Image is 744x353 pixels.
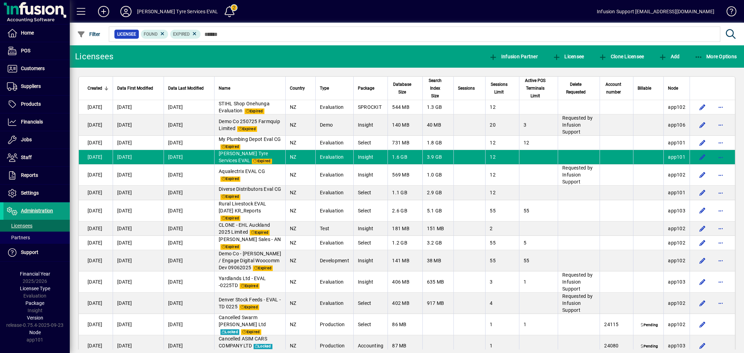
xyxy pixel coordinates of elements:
td: [DATE] [113,136,164,150]
div: Name [219,84,281,92]
span: app102.prod.infusionbusinesssoftware.com [668,172,685,178]
td: [DATE] [113,314,164,335]
span: Node [29,330,41,335]
span: Jobs [21,137,32,142]
div: Sessions Limit [490,81,514,96]
td: Evaluation [315,164,353,186]
td: 731 MB [388,136,422,150]
td: Select [353,236,388,250]
a: Reports [3,167,70,184]
td: [DATE] [79,164,113,186]
td: [DATE] [113,100,164,114]
td: [DATE] [164,150,214,164]
div: Package [358,84,384,92]
td: [DATE] [79,221,113,236]
span: app101.prod.infusionbusinesssoftware.com [668,140,685,145]
td: [DATE] [164,221,214,236]
td: Insight [353,250,388,271]
td: Evaluation [315,186,353,200]
td: 140 MB [388,114,422,136]
span: Suppliers [21,83,41,89]
td: 3 [485,271,519,293]
span: Financial Year [20,271,50,277]
td: [DATE] [113,150,164,164]
td: Evaluation [315,236,353,250]
td: [DATE] [113,236,164,250]
span: Cancelled Swarm [PERSON_NAME] Ltd [219,315,266,327]
td: [DATE] [164,164,214,186]
span: Version [27,315,43,321]
td: [DATE] [113,164,164,186]
td: 12 [519,136,558,150]
td: 12 [485,164,519,186]
span: Yardlands Ltd - EVAL -0225TD [219,276,266,288]
td: [DATE] [113,250,164,271]
span: app106.prod.infusionbusinesssoftware.com [668,122,685,128]
button: More Options [693,50,739,63]
span: Licensees [7,223,32,228]
a: POS [3,42,70,60]
td: 12 [485,100,519,114]
span: Clone Licensee [599,54,644,59]
td: NZ [285,100,315,114]
button: Edit [697,298,708,309]
td: 181 MB [388,221,422,236]
td: [DATE] [164,314,214,335]
td: 40 MB [422,114,454,136]
div: Infusion Support [EMAIL_ADDRESS][DOMAIN_NAME] [597,6,714,17]
td: [DATE] [79,314,113,335]
td: [DATE] [113,114,164,136]
td: [DATE] [79,114,113,136]
td: [DATE] [164,200,214,221]
span: Locked [220,329,239,335]
span: More Options [694,54,737,59]
td: Requested by Infusion Support [558,271,600,293]
span: app102.prod.infusionbusinesssoftware.com [668,104,685,110]
button: Edit [697,102,708,113]
a: Partners [3,232,70,243]
div: Created [88,84,108,92]
a: Licensees [3,220,70,232]
button: Licensee [551,50,586,63]
td: 1.8 GB [422,136,454,150]
span: Node [668,84,678,92]
td: 1.6 GB [388,150,422,164]
button: Edit [697,237,708,248]
td: Demo [315,114,353,136]
span: Products [21,101,41,107]
span: Home [21,30,34,36]
td: NZ [285,236,315,250]
mat-chip: Found Status: Found [141,30,168,39]
td: [DATE] [164,250,214,271]
td: 2 [485,221,519,236]
td: 1.3 GB [422,100,454,114]
span: Expired [240,283,260,289]
span: Created [88,84,102,92]
td: [DATE] [79,186,113,200]
span: Expired [220,216,240,221]
span: Expired [241,329,261,335]
td: [DATE] [79,293,113,314]
td: Requested by Infusion Support [558,293,600,314]
td: Evaluation [315,271,353,293]
td: NZ [285,221,315,236]
button: Infusion Partner [487,50,540,63]
span: Expired [220,194,240,200]
div: Licensees [75,51,113,62]
span: STIHL Shop Onehunga Evaluation [219,101,270,113]
span: Expired [220,176,240,182]
td: NZ [285,293,315,314]
span: Demo Co 250725 Farmquip Limited [219,119,280,131]
td: 3.2 GB [422,236,454,250]
td: NZ [285,164,315,186]
td: Select [353,186,388,200]
span: POS [21,48,30,53]
button: More options [715,119,726,130]
span: Expired [220,244,240,250]
td: 55 [485,250,519,271]
span: Rural Livestock EVAL [DATE] KR_Reports [219,201,266,213]
button: Add [657,50,681,63]
button: More options [715,151,726,163]
td: Requested by Infusion Support [558,164,600,186]
span: [PERSON_NAME] Sales - AN [219,236,281,242]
